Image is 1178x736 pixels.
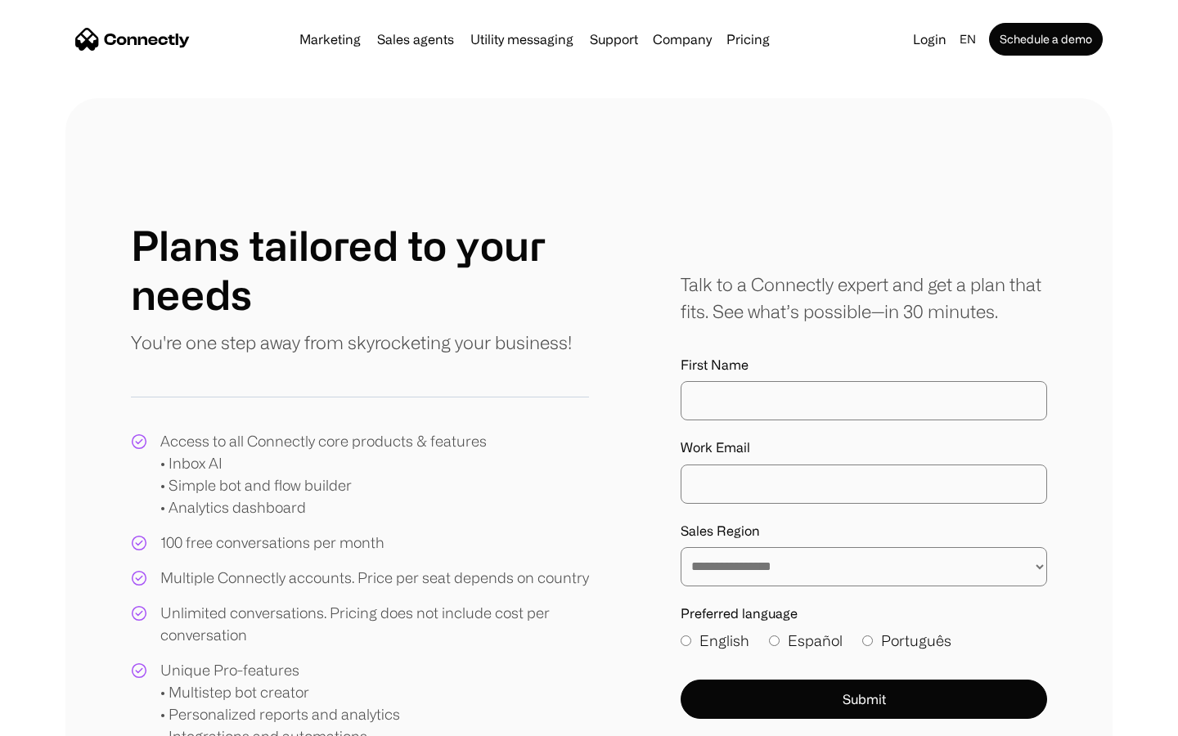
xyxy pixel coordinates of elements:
input: English [681,635,691,646]
div: Talk to a Connectly expert and get a plan that fits. See what’s possible—in 30 minutes. [681,271,1047,325]
a: Schedule a demo [989,23,1103,56]
label: English [681,630,749,652]
div: 100 free conversations per month [160,532,384,554]
a: Support [583,33,645,46]
button: Submit [681,680,1047,719]
div: Access to all Connectly core products & features • Inbox AI • Simple bot and flow builder • Analy... [160,430,487,518]
a: Marketing [293,33,367,46]
label: Work Email [681,440,1047,456]
label: Português [862,630,951,652]
label: Sales Region [681,523,1047,539]
div: en [960,28,976,51]
input: Español [769,635,780,646]
ul: Language list [33,707,98,730]
div: Unlimited conversations. Pricing does not include cost per conversation [160,602,589,646]
a: Utility messaging [464,33,580,46]
aside: Language selected: English [16,706,98,730]
label: Preferred language [681,606,1047,622]
label: Español [769,630,843,652]
a: Pricing [720,33,776,46]
p: You're one step away from skyrocketing your business! [131,329,572,356]
a: Login [906,28,953,51]
a: Sales agents [371,33,461,46]
div: Multiple Connectly accounts. Price per seat depends on country [160,567,589,589]
input: Português [862,635,873,646]
div: Company [653,28,712,51]
label: First Name [681,357,1047,373]
h1: Plans tailored to your needs [131,221,589,319]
